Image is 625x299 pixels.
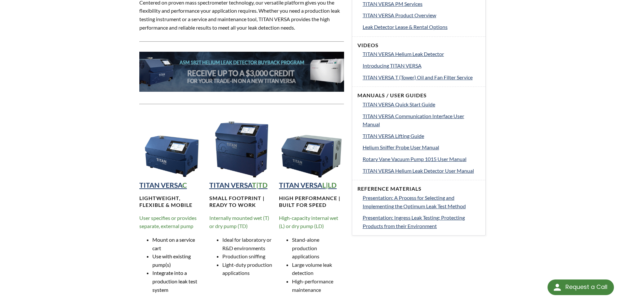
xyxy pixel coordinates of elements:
a: Rotary Vane Vacuum Pump 1015 User Manual [363,155,480,163]
img: TITAN VERSA Tower Helium Leak Detection Instrument [209,114,274,179]
a: Introducing TITAN VERSA [363,61,480,70]
h4: Manuals / User Guides [357,92,480,99]
a: TITAN VERSA Communication Interface User Manual [363,112,480,129]
img: TITAN VERSA Compact Helium Leak Detection Instrument [139,114,204,179]
li: Large volume leak detection [292,261,344,277]
div: Request a Call [565,279,607,294]
a: TITAN VERSA T (Tower) Oil and Fan Filter Service [363,73,480,82]
span: TITAN VERSA Communication Interface User Manual [363,113,464,128]
span: TITAN VERSA Helium Leak Detector User Manual [363,168,474,174]
strong: TITAN VERSA [279,181,322,189]
h4: Reference Materials [357,185,480,192]
strong: C [182,181,187,189]
a: Presentation: Ingress Leak Testing: Protecting Products from their Environment [363,213,480,230]
span: TITAN VERSA T (Tower) Oil and Fan Filter Service [363,74,473,80]
span: TITAN VERSA Helium Leak Detector [363,51,444,57]
strong: L|LD [322,181,337,189]
span: TITAN VERSA Quick Start Guide [363,101,435,107]
span: Mount on a service cart [152,237,195,251]
li: Light-duty production applications [222,261,274,277]
a: TITAN VERSA Lifting Guide [363,132,480,140]
span: TITAN VERSA PM Services [363,1,423,7]
a: TITAN VERSA Product Overview [363,11,480,20]
strong: TITAN VERSA [209,181,252,189]
a: TITAN VERSAL|LD [279,181,337,189]
img: round button [552,282,562,292]
a: TITAN VERSAC [139,181,187,189]
strong: T|TD [252,181,268,189]
span: Use with existing pump(s) [152,253,191,268]
span: User specifies or provides separate, external pump [139,215,197,229]
li: Ideal for laboratory or R&D environments [222,236,274,252]
span: TITAN VERSA Product Overview [363,12,436,18]
a: Leak Detector Lease & Rental Options [363,23,480,31]
a: TITAN VERSA Helium Leak Detector [363,50,480,58]
span: Rotary Vane Vacuum Pump 1015 User Manual [363,156,466,162]
span: Internally mounted wet (T) or dry pump (TD) [209,215,269,229]
h4: High performance | Built for speed [279,195,344,209]
span: Leak Detector Lease & Rental Options [363,24,448,30]
img: 182T-Banner__LTS_.jpg [139,52,344,92]
span: Integrate into a production leak test system [152,270,197,292]
a: Presentation: A Process for Selecting and Implementing the Optimum Leak Test Method [363,194,480,210]
li: Stand-alone production applications [292,236,344,261]
li: Production sniffing [222,252,274,261]
span: High-capacity internal wet (L) or dry pump (LD) [279,215,338,229]
span: Presentation: A Process for Selecting and Implementing the Optimum Leak Test Method [363,195,466,209]
h4: Lightweight, Flexible & MOBILE [139,195,204,209]
strong: TITAN VERSA [139,181,182,189]
li: High-performance maintenance [292,277,344,294]
span: Presentation: Ingress Leak Testing: Protecting Products from their Environment [363,214,465,229]
h4: Videos [357,42,480,49]
a: Helium Sniffer Probe User Manual [363,143,480,152]
span: Introducing TITAN VERSA [363,62,422,69]
a: TITAN VERSAT|TD [209,181,268,189]
span: Helium Sniffer Probe User Manual [363,144,439,150]
div: Request a Call [548,279,614,295]
span: TITAN VERSA Lifting Guide [363,133,424,139]
a: TITAN VERSA Quick Start Guide [363,100,480,109]
a: TITAN VERSA Helium Leak Detector User Manual [363,167,480,175]
h4: Small footprint | Ready to work [209,195,274,209]
img: TITAN VERSA Horizontal Helium Leak Detection Instrument [279,114,344,179]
